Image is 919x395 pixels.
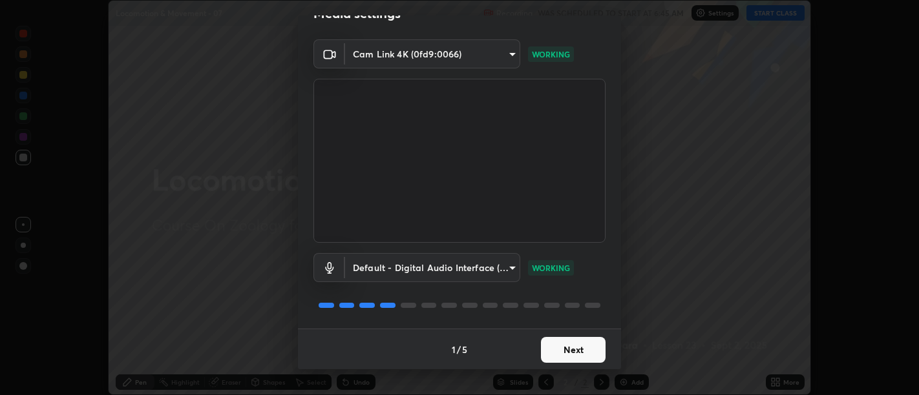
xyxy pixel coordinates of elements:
[345,253,520,282] div: Cam Link 4K (0fd9:0066)
[532,48,570,60] p: WORKING
[462,343,467,356] h4: 5
[457,343,461,356] h4: /
[541,337,606,363] button: Next
[452,343,456,356] h4: 1
[345,39,520,68] div: Cam Link 4K (0fd9:0066)
[532,262,570,274] p: WORKING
